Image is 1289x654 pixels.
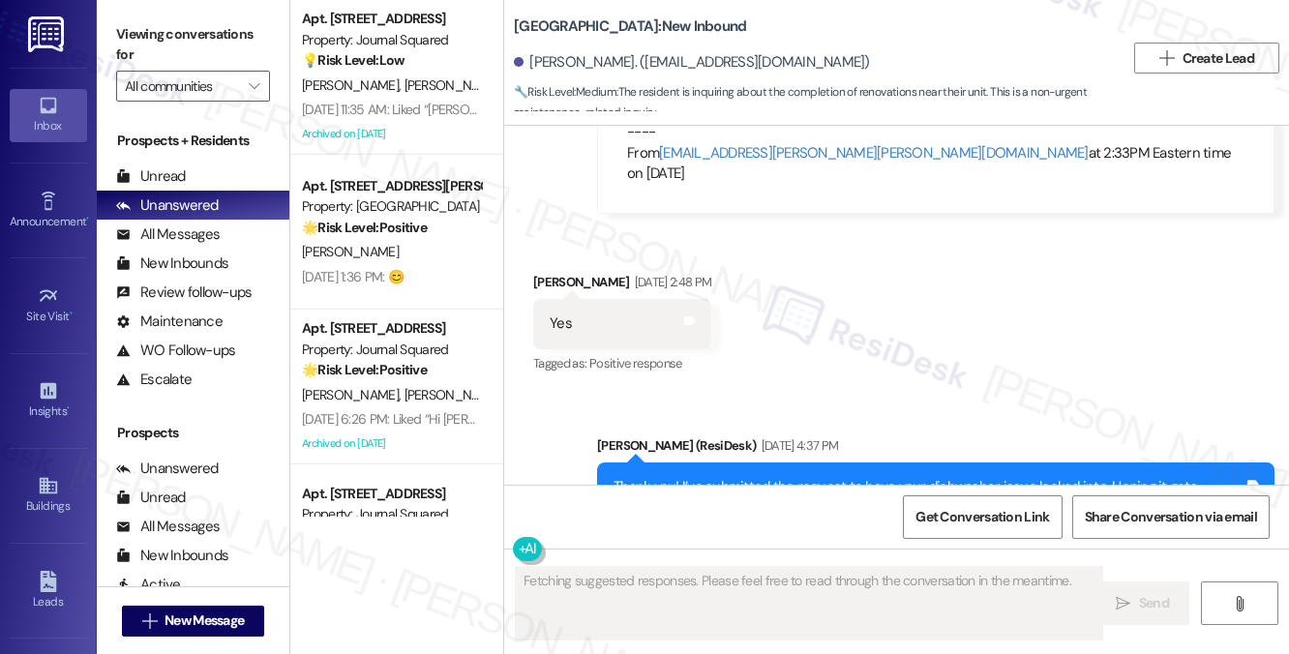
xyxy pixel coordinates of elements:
[659,143,1089,163] a: [EMAIL_ADDRESS][PERSON_NAME][PERSON_NAME][DOMAIN_NAME]
[116,370,192,390] div: Escalate
[302,176,481,196] div: Apt. [STREET_ADDRESS][PERSON_NAME]
[86,212,89,225] span: •
[10,374,87,427] a: Insights •
[1095,581,1189,625] button: Send
[302,51,405,69] strong: 💡 Risk Level: Low
[514,52,870,73] div: [PERSON_NAME]. ([EMAIL_ADDRESS][DOMAIN_NAME])
[514,84,616,100] strong: 🔧 Risk Level: Medium
[122,606,265,637] button: New Message
[67,401,70,415] span: •
[302,243,399,260] span: [PERSON_NAME]
[302,268,404,285] div: [DATE] 1:36 PM: 😊
[300,431,483,456] div: Archived on [DATE]
[514,82,1124,124] span: : The resident is inquiring about the completion of renovations near their unit. This is a non-ur...
[142,613,157,629] i: 
[116,282,252,303] div: Review follow-ups
[1116,596,1130,611] i: 
[116,224,220,245] div: All Messages
[302,410,764,428] div: [DATE] 6:26 PM: Liked “Hi [PERSON_NAME] and [PERSON_NAME]! Starting [DATE]…”
[10,469,87,521] a: Buildings
[165,610,244,631] span: New Message
[405,76,507,94] span: [PERSON_NAME]
[116,488,186,508] div: Unread
[116,253,228,274] div: New Inbounds
[550,313,572,334] div: Yes
[116,312,223,332] div: Maintenance
[302,340,481,360] div: Property: Journal Squared
[302,386,405,403] span: [PERSON_NAME]
[302,504,481,524] div: Property: Journal Squared
[10,89,87,141] a: Inbox
[70,307,73,320] span: •
[533,272,711,299] div: [PERSON_NAME]
[1139,593,1169,613] span: Send
[757,435,839,456] div: [DATE] 4:37 PM
[1134,43,1279,74] button: Create Lead
[116,459,219,479] div: Unanswered
[116,546,228,566] div: New Inbounds
[10,565,87,617] a: Leads
[302,318,481,339] div: Apt. [STREET_ADDRESS]
[302,76,405,94] span: [PERSON_NAME]
[302,219,427,236] strong: 🌟 Risk Level: Positive
[302,196,481,217] div: Property: [GEOGRAPHIC_DATA]
[116,195,219,216] div: Unanswered
[302,361,427,378] strong: 🌟 Risk Level: Positive
[597,435,1274,462] div: [PERSON_NAME] (ResiDesk)
[915,507,1049,527] span: Get Conversation Link
[116,517,220,537] div: All Messages
[589,355,682,372] span: Positive response
[28,16,68,52] img: ResiDesk Logo
[97,131,289,151] div: Prospects + Residents
[302,484,481,504] div: Apt. [STREET_ADDRESS]
[97,423,289,443] div: Prospects
[514,16,746,37] b: [GEOGRAPHIC_DATA]: New Inbound
[627,80,1244,184] div: WO 1769861 submitted ---- From at 2:33PM Eastern time on [DATE]
[1183,48,1254,69] span: Create Lead
[302,30,481,50] div: Property: Journal Squared
[903,495,1062,539] button: Get Conversation Link
[116,341,235,361] div: WO Follow-ups
[1072,495,1270,539] button: Share Conversation via email
[1232,596,1246,611] i: 
[1159,50,1174,66] i: 
[1085,507,1257,527] span: Share Conversation via email
[516,567,1102,639] textarea: Fetching suggested responses. Please feel free to read through the conversation in the meantime.
[125,71,239,102] input: All communities
[630,272,712,292] div: [DATE] 2:48 PM
[405,386,501,403] span: [PERSON_NAME]
[614,477,1244,519] div: Thank you! I’ve submitted the request to have your dishwasher issue looked into. Hoping it gets r...
[302,9,481,29] div: Apt. [STREET_ADDRESS]
[116,19,270,71] label: Viewing conversations for
[116,166,186,187] div: Unread
[300,122,483,146] div: Archived on [DATE]
[116,575,181,595] div: Active
[533,349,711,377] div: Tagged as:
[10,280,87,332] a: Site Visit •
[249,78,259,94] i: 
